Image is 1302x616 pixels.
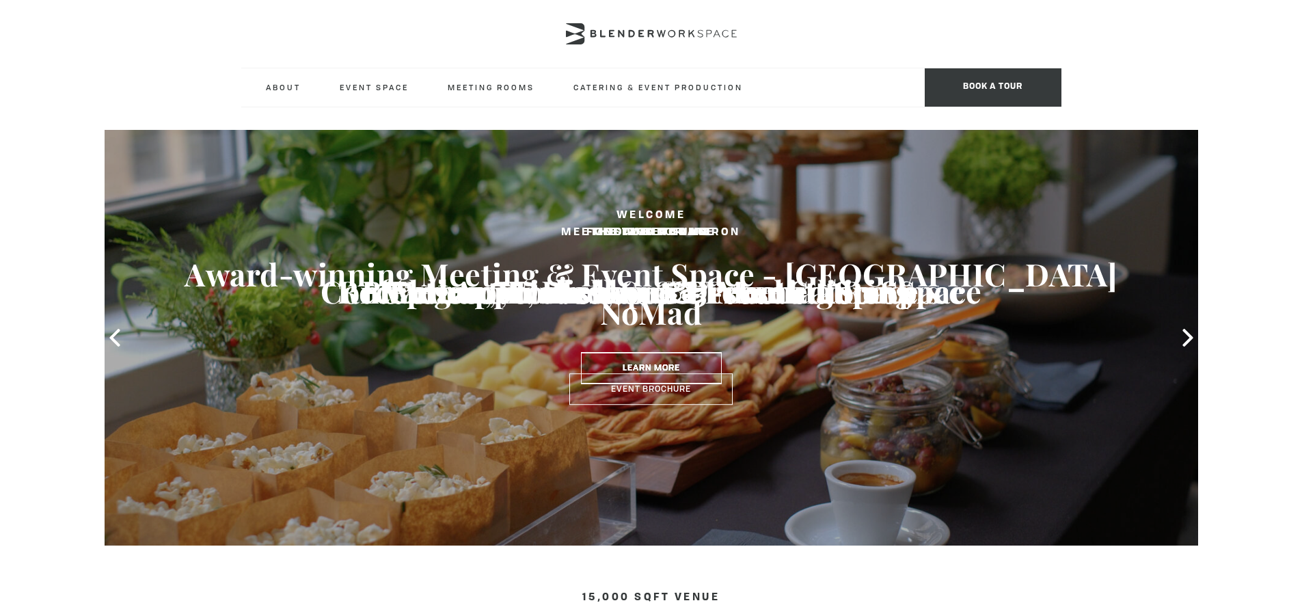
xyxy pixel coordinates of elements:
span: Book a tour [925,68,1061,107]
h2: Welcome [159,207,1143,224]
h2: Food & Beverage [159,225,1143,242]
a: Event Brochure [569,373,733,405]
h3: Elegant, Delicious & 5-star Catering [159,273,1143,311]
a: Catering & Event Production [562,68,754,106]
a: Event Space [329,68,420,106]
a: Learn More [581,352,722,384]
a: Meeting Rooms [437,68,545,106]
h4: 15,000 sqft venue [241,592,1061,604]
a: About [255,68,312,106]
